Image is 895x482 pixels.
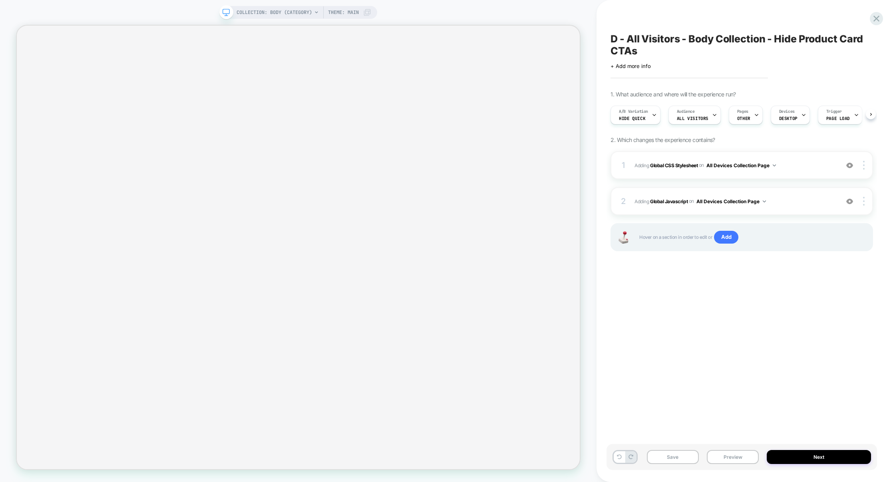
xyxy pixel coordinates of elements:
span: D - All Visitors - Body Collection - Hide Product Card CTAs [611,33,873,57]
img: down arrow [763,200,766,202]
span: Theme: MAIN [328,6,359,19]
span: COLLECTION: Body (Category) [237,6,312,19]
span: Hide quick [619,116,645,121]
span: 2. Which changes the experience contains? [611,136,715,143]
span: Add [714,231,738,244]
span: Adding [634,160,835,170]
img: crossed eye [846,198,853,205]
span: Hover on a section in order to edit or [639,231,864,244]
b: Global CSS Stylesheet [650,162,698,168]
span: Audience [677,109,695,114]
img: Joystick [615,231,631,244]
img: close [863,161,865,170]
div: 1 [619,158,627,172]
span: DESKTOP [779,116,798,121]
b: Global Javascript [650,198,688,204]
span: A/B Variation [619,109,648,114]
span: Trigger [826,109,842,114]
span: All Visitors [677,116,708,121]
div: 2 [619,194,627,208]
img: crossed eye [846,162,853,169]
span: Devices [779,109,795,114]
span: Adding [634,196,835,206]
button: All Devices Collection Page [706,160,776,170]
button: Save [647,450,699,464]
img: close [863,197,865,206]
button: All Devices Collection Page [696,196,766,206]
span: on [699,161,704,170]
span: on [689,197,694,206]
button: Preview [707,450,759,464]
span: OTHER [737,116,750,121]
span: 1. What audience and where will the experience run? [611,91,736,98]
img: down arrow [773,164,776,166]
button: Next [767,450,871,464]
span: Pages [737,109,748,114]
span: Page Load [826,116,850,121]
span: + Add more info [611,63,650,69]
